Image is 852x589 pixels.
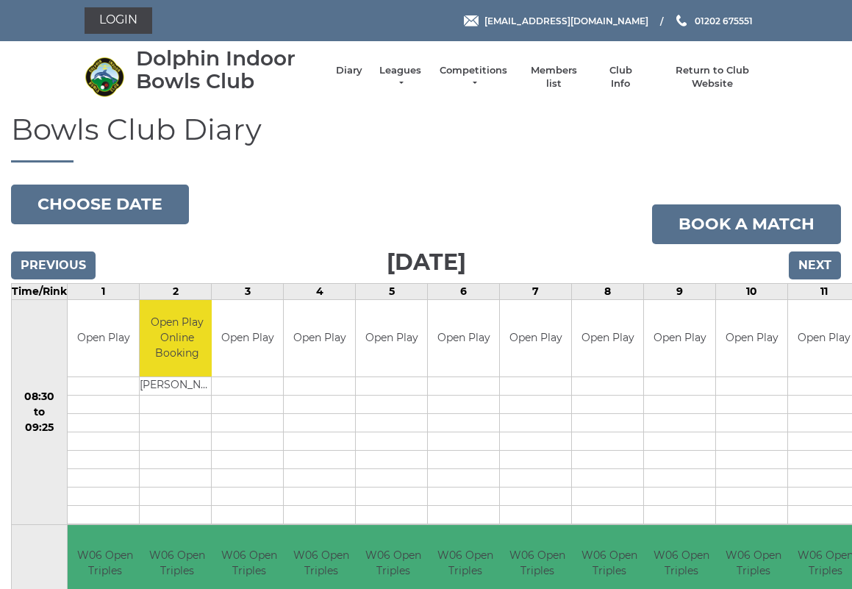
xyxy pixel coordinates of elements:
td: 7 [500,283,572,299]
td: 4 [284,283,356,299]
td: Open Play [500,300,571,377]
td: 6 [428,283,500,299]
td: 08:30 to 09:25 [12,299,68,525]
td: Open Play [644,300,715,377]
td: Open Play [572,300,643,377]
input: Previous [11,251,96,279]
img: Phone us [676,15,687,26]
td: 8 [572,283,644,299]
td: Open Play [356,300,427,377]
a: Email [EMAIL_ADDRESS][DOMAIN_NAME] [464,14,648,28]
td: 1 [68,283,140,299]
span: 01202 675551 [695,15,753,26]
td: 5 [356,283,428,299]
img: Email [464,15,479,26]
span: [EMAIL_ADDRESS][DOMAIN_NAME] [484,15,648,26]
input: Next [789,251,841,279]
a: Phone us 01202 675551 [674,14,753,28]
h1: Bowls Club Diary [11,113,841,163]
button: Choose date [11,185,189,224]
a: Login [85,7,152,34]
td: 3 [212,283,284,299]
a: Return to Club Website [656,64,767,90]
a: Book a match [652,204,841,244]
a: Competitions [438,64,509,90]
td: 9 [644,283,716,299]
td: Open Play [284,300,355,377]
td: Time/Rink [12,283,68,299]
td: 2 [140,283,212,299]
td: Open Play [716,300,787,377]
td: Open Play [212,300,283,377]
td: Open Play Online Booking [140,300,214,377]
a: Club Info [599,64,642,90]
td: 10 [716,283,788,299]
img: Dolphin Indoor Bowls Club [85,57,125,97]
td: [PERSON_NAME] [140,377,214,396]
a: Members list [523,64,584,90]
a: Diary [336,64,362,77]
td: Open Play [68,300,139,377]
a: Leagues [377,64,423,90]
td: Open Play [428,300,499,377]
div: Dolphin Indoor Bowls Club [136,47,321,93]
